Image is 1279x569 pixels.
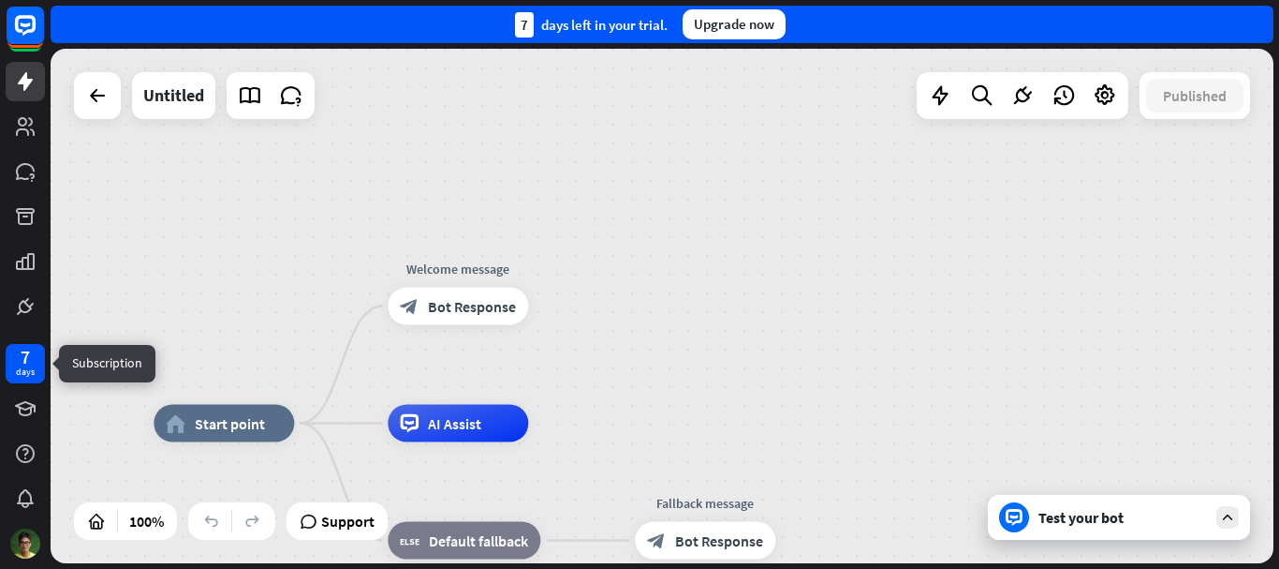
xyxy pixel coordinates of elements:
div: Welcome message [374,260,542,278]
div: days [16,366,35,379]
div: 7 [21,349,30,366]
i: block_bot_response [400,297,419,316]
span: Bot Response [428,297,516,316]
span: Start point [195,414,265,433]
i: block_fallback [400,532,419,550]
span: Default fallback [429,532,528,550]
i: home_2 [166,414,185,433]
div: Untitled [143,72,204,119]
div: Test your bot [1038,508,1207,527]
span: AI Assist [428,414,481,433]
span: Bot Response [675,532,763,550]
span: Support [321,506,375,536]
div: days left in your trial. [515,12,668,37]
button: Published [1146,79,1243,112]
div: Upgrade now [683,9,786,39]
div: 100% [124,506,169,536]
a: 7 days [6,344,45,383]
div: 7 [515,12,534,37]
button: Open LiveChat chat widget [15,7,71,64]
div: Fallback message [621,494,789,513]
i: block_bot_response [647,532,666,550]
